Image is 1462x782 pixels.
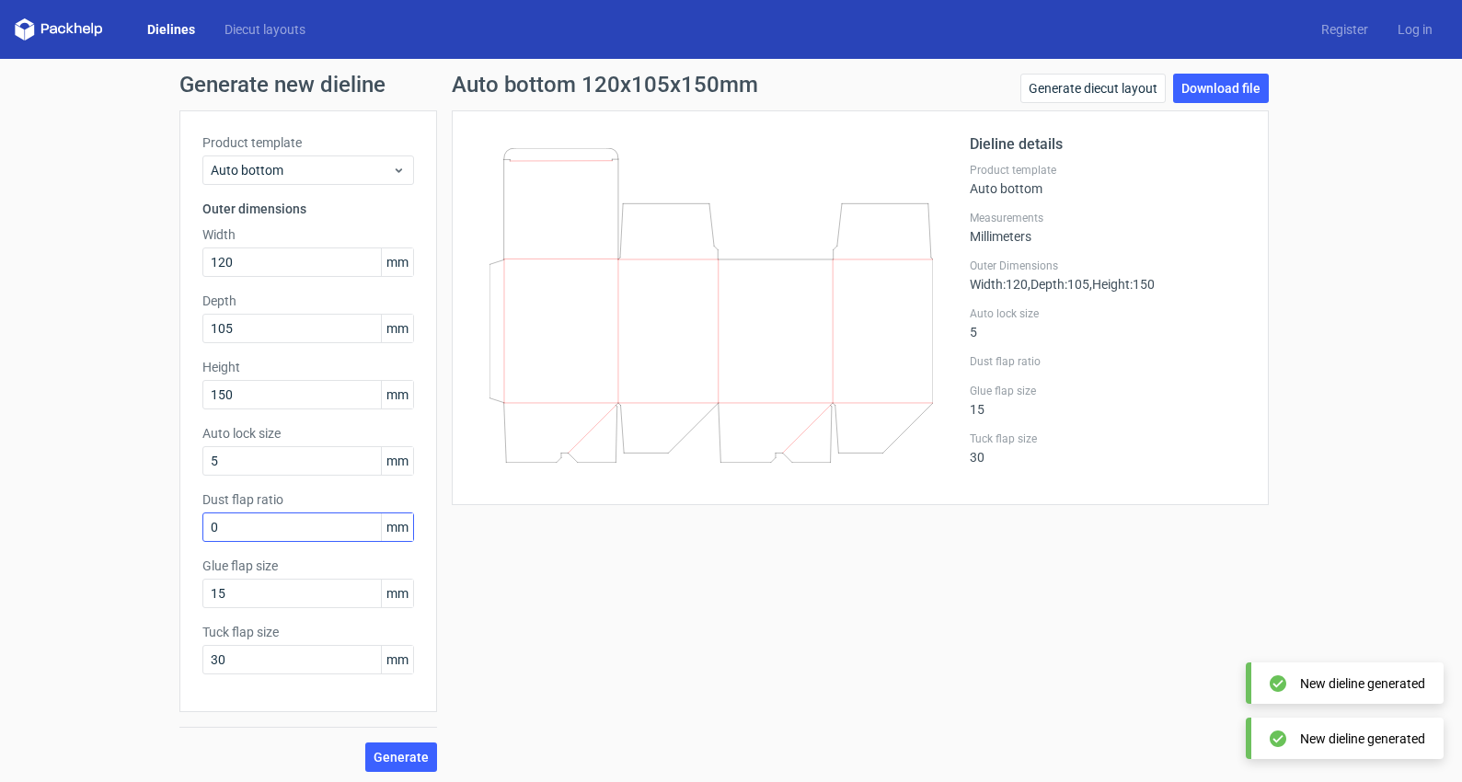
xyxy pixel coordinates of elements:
a: Log in [1383,20,1447,39]
div: Millimeters [970,211,1246,244]
a: Download file [1173,74,1269,103]
div: 15 [970,384,1246,417]
a: Dielines [132,20,210,39]
span: mm [381,646,413,673]
div: Auto bottom [970,163,1246,196]
span: , Depth : 105 [1028,277,1089,292]
span: mm [381,580,413,607]
a: Register [1307,20,1383,39]
label: Tuck flap size [970,431,1246,446]
label: Width [202,225,414,244]
h2: Dieline details [970,133,1246,155]
label: Depth [202,292,414,310]
h3: Outer dimensions [202,200,414,218]
div: New dieline generated [1300,730,1425,748]
span: Auto bottom [211,161,392,179]
div: 30 [970,431,1246,465]
button: Generate [365,742,437,772]
span: mm [381,381,413,408]
span: , Height : 150 [1089,277,1155,292]
label: Height [202,358,414,376]
a: Diecut layouts [210,20,320,39]
label: Outer Dimensions [970,259,1246,273]
span: Width : 120 [970,277,1028,292]
label: Auto lock size [202,424,414,443]
span: mm [381,315,413,342]
div: New dieline generated [1300,674,1425,693]
label: Product template [202,133,414,152]
div: 5 [970,306,1246,339]
label: Dust flap ratio [202,490,414,509]
span: mm [381,513,413,541]
h1: Generate new dieline [179,74,1284,96]
label: Auto lock size [970,306,1246,321]
label: Glue flap size [970,384,1246,398]
label: Tuck flap size [202,623,414,641]
h1: Auto bottom 120x105x150mm [452,74,758,96]
label: Measurements [970,211,1246,225]
a: Generate diecut layout [1020,74,1166,103]
span: mm [381,447,413,475]
label: Product template [970,163,1246,178]
span: mm [381,248,413,276]
span: Generate [374,751,429,764]
label: Glue flap size [202,557,414,575]
label: Dust flap ratio [970,354,1246,369]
